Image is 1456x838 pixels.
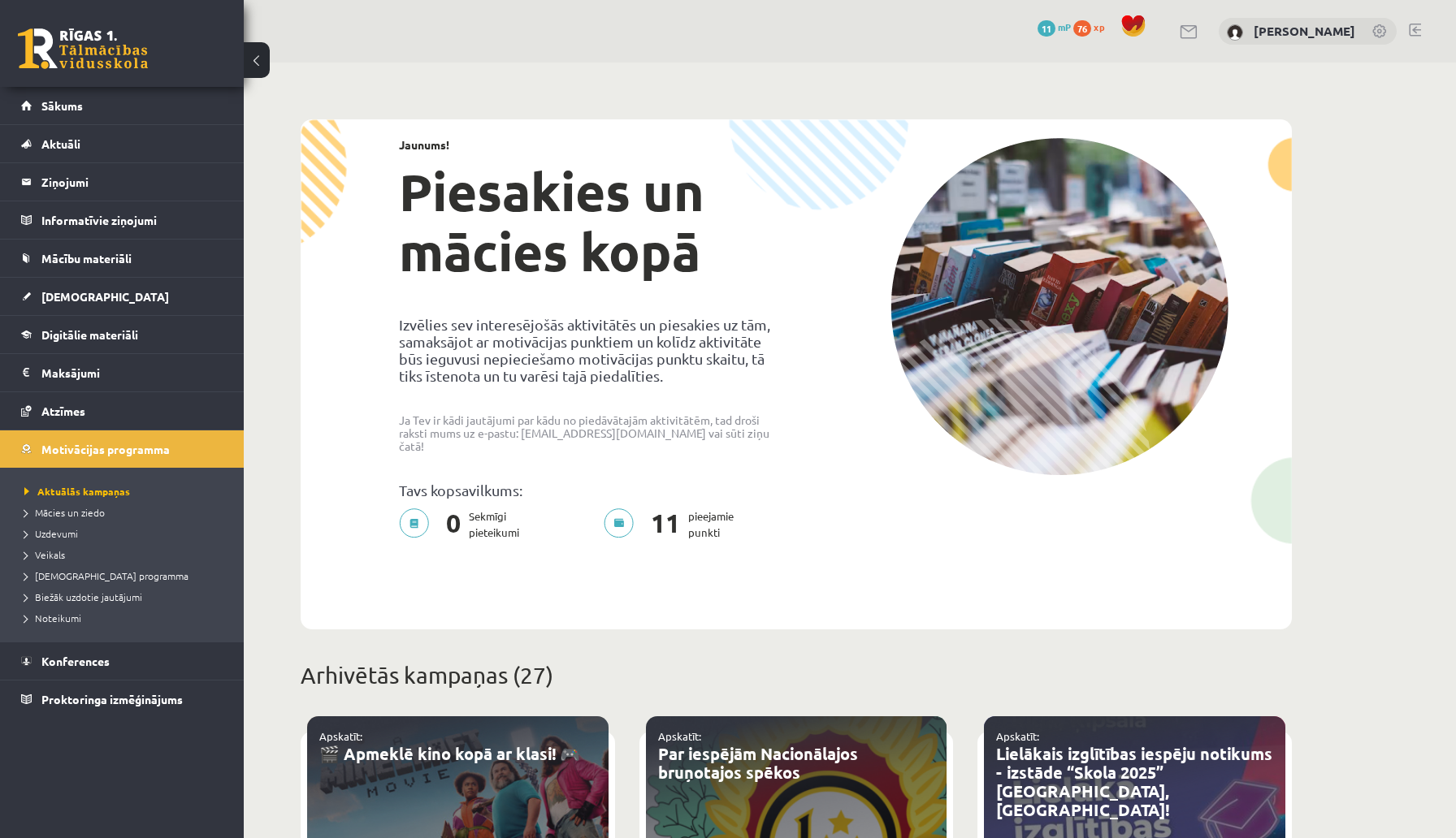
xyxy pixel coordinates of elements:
[41,692,183,706] span: Proktoringa izmēģinājums
[21,316,223,353] a: Digitālie materiāli
[24,611,227,625] a: Noteikumi
[24,527,78,540] span: Uzdevumi
[399,413,784,452] p: Ja Tev ir kādi jautājumi par kādu no piedāvātajām aktivitātēm, tad droši raksti mums uz e-pastu: ...
[24,506,105,519] span: Mācies un ziedo
[996,743,1272,820] a: Lielākais izglītības iespēju notikums - izstāde “Skola 2025” [GEOGRAPHIC_DATA], [GEOGRAPHIC_DATA]!
[21,163,223,201] a: Ziņojumi
[399,137,449,152] strong: Jaunums!
[41,404,85,418] span: Atzīmes
[18,28,148,69] a: Rīgas 1. Tālmācības vidusskola
[21,430,223,468] a: Motivācijas programma
[21,278,223,315] a: [DEMOGRAPHIC_DATA]
[41,354,223,391] legend: Maksājumi
[21,642,223,680] a: Konferences
[890,138,1228,475] img: campaign-image-1c4f3b39ab1f89d1fca25a8facaab35ebc8e40cf20aedba61fd73fb4233361ac.png
[21,87,223,124] a: Sākums
[1038,20,1071,33] a: 11 mP
[41,289,169,304] span: [DEMOGRAPHIC_DATA]
[301,659,1292,693] p: Arhivētās kampaņas (27)
[399,316,784,384] p: Izvēlies sev interesējošās aktivitātēs un piesakies uz tām, samaksājot ar motivācijas punktiem un...
[41,201,223,239] legend: Informatīvie ziņojumi
[21,201,223,239] a: Informatīvie ziņojumi
[24,484,227,499] a: Aktuālās kampaņas
[41,251,132,266] span: Mācību materiāli
[41,654,110,668] span: Konferences
[21,392,223,430] a: Atzīmes
[41,163,223,201] legend: Ziņojumi
[24,590,227,604] a: Biežāk uzdotie jautājumi
[24,611,81,624] span: Noteikumi
[21,680,223,718] a: Proktoringa izmēģinājums
[438,508,469,541] span: 0
[24,548,65,561] span: Veikals
[24,547,227,562] a: Veikals
[41,442,170,456] span: Motivācijas programma
[996,729,1039,743] a: Apskatīt:
[24,569,188,582] span: [DEMOGRAPHIC_DATA] programma
[24,526,227,541] a: Uzdevumi
[658,743,858,783] a: Par iespējām Nacionālajos bruņotajos spēkos
[1038,20,1055,37] span: 11
[399,508,529,541] p: Sekmīgi pieteikumi
[41,98,83,113] span: Sākums
[604,508,743,541] p: pieejamie punkti
[319,729,362,743] a: Apskatīt:
[319,743,580,764] a: 🎬 Apmeklē kino kopā ar klasi! 🎮
[41,136,80,151] span: Aktuāli
[24,505,227,520] a: Mācies un ziedo
[24,590,142,603] span: Biežāk uzdotie jautājumi
[1254,23,1355,39] a: [PERSON_NAME]
[658,729,701,743] a: Apskatīt:
[1058,20,1071,33] span: mP
[24,568,227,583] a: [DEMOGRAPHIC_DATA] programma
[21,125,223,162] a: Aktuāli
[1227,24,1243,41] img: Madars Fiļencovs
[399,162,784,282] h1: Piesakies un mācies kopā
[1094,20,1104,33] span: xp
[1073,20,1112,33] a: 76 xp
[1073,20,1091,37] span: 76
[643,508,688,541] span: 11
[41,327,138,342] span: Digitālie materiāli
[24,485,130,498] span: Aktuālās kampaņas
[21,240,223,277] a: Mācību materiāli
[399,482,784,499] p: Tavs kopsavilkums:
[21,354,223,391] a: Maksājumi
